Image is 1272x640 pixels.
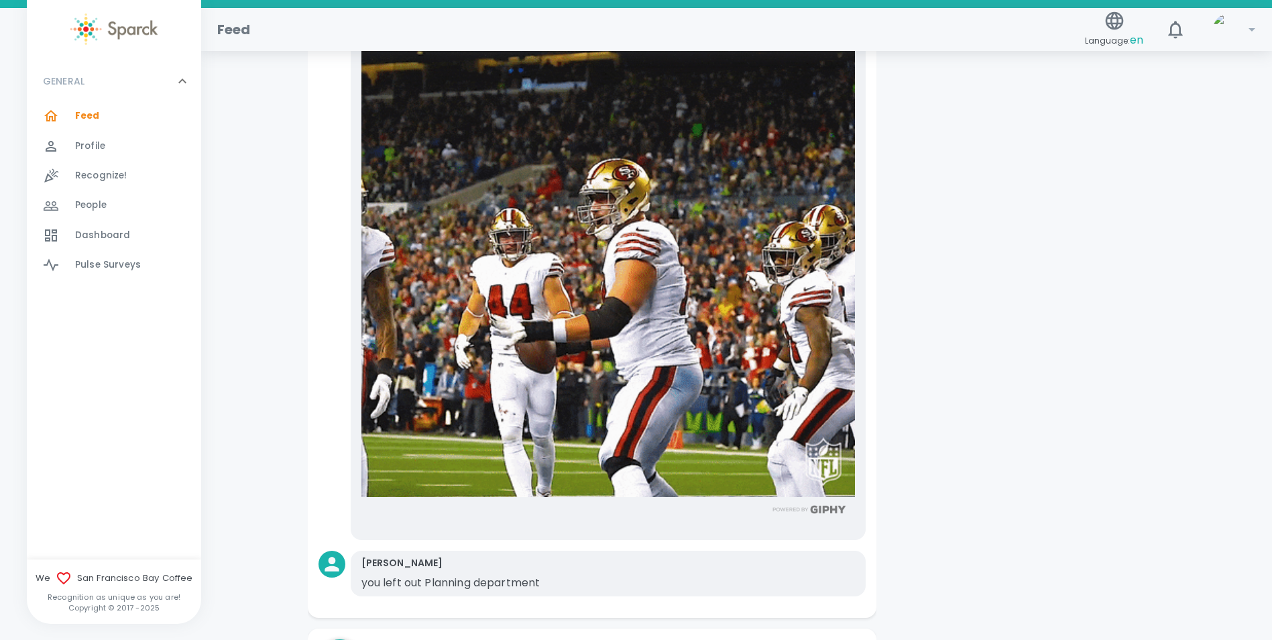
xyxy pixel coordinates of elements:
[27,61,201,101] div: GENERAL
[27,131,201,161] a: Profile
[27,101,201,131] a: Feed
[27,13,201,45] a: Sparck logo
[75,199,107,212] span: People
[1130,32,1143,48] span: en
[1085,32,1143,50] span: Language:
[769,505,850,514] img: Powered by GIPHY
[1080,6,1149,54] button: Language:en
[70,13,158,45] img: Sparck logo
[27,592,201,602] p: Recognition as unique as you are!
[75,109,100,123] span: Feed
[361,575,764,591] p: you left out Planning department
[361,556,443,570] p: [PERSON_NAME]
[75,258,141,272] span: Pulse Surveys
[217,19,251,40] h1: Feed
[27,161,201,191] a: Recognize!
[43,74,84,88] p: GENERAL
[75,169,127,182] span: Recognize!
[27,221,201,250] a: Dashboard
[75,229,130,242] span: Dashboard
[361,3,855,497] img: kc65mBNBFj3NGAadaz
[27,602,201,613] p: Copyright © 2017 - 2025
[27,101,201,285] div: GENERAL
[1213,13,1245,46] img: Picture of David
[27,570,201,586] span: We San Francisco Bay Coffee
[27,250,201,280] a: Pulse Surveys
[75,140,105,153] span: Profile
[27,191,201,220] a: People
